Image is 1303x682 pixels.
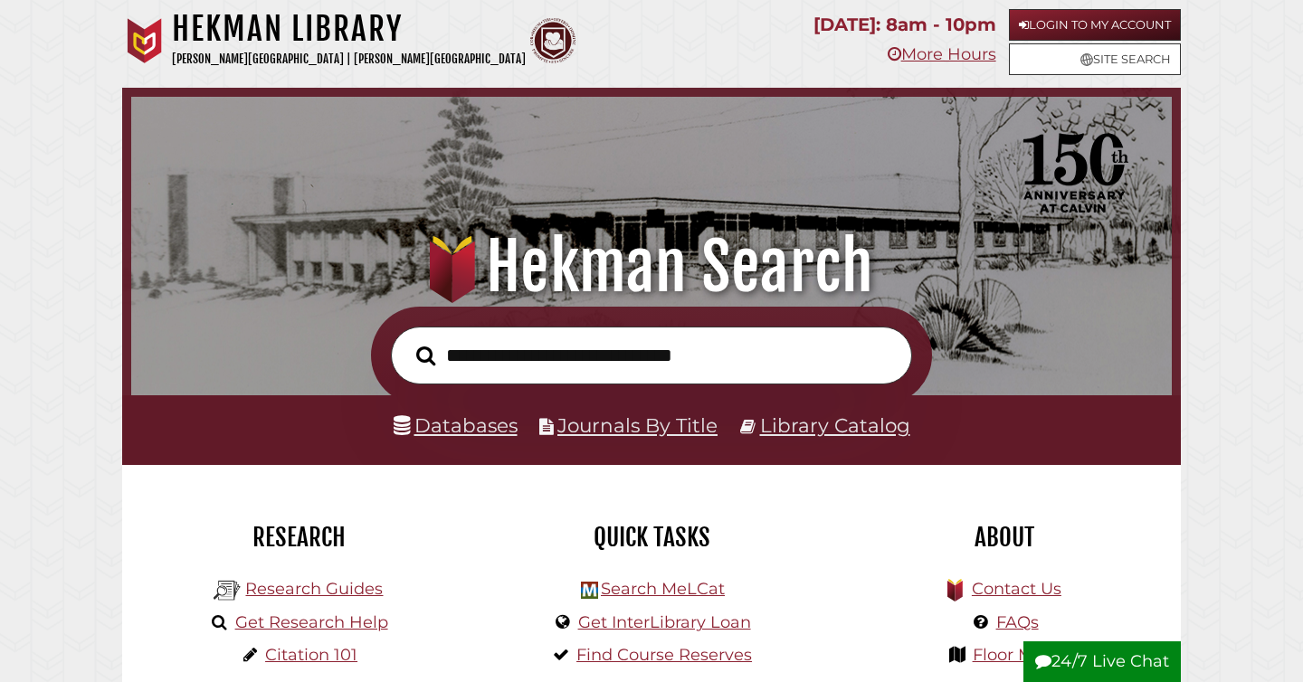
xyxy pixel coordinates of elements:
h1: Hekman Library [172,9,526,49]
a: Get Research Help [235,612,388,632]
h1: Hekman Search [151,227,1153,307]
a: Citation 101 [265,645,357,665]
a: Site Search [1009,43,1181,75]
button: Search [407,341,444,371]
a: Journals By Title [557,413,718,437]
h2: Quick Tasks [489,522,814,553]
a: Databases [394,413,518,437]
p: [PERSON_NAME][GEOGRAPHIC_DATA] | [PERSON_NAME][GEOGRAPHIC_DATA] [172,49,526,70]
img: Hekman Library Logo [581,582,598,599]
a: Login to My Account [1009,9,1181,41]
h2: About [842,522,1167,553]
a: Contact Us [972,579,1061,599]
img: Calvin Theological Seminary [530,18,575,63]
p: [DATE]: 8am - 10pm [813,9,996,41]
a: Get InterLibrary Loan [578,612,751,632]
a: Research Guides [245,579,383,599]
a: Floor Maps [973,645,1062,665]
a: Library Catalog [760,413,910,437]
img: Hekman Library Logo [214,577,241,604]
a: Search MeLCat [601,579,725,599]
i: Search [416,345,435,365]
a: Find Course Reserves [576,645,752,665]
img: Calvin University [122,18,167,63]
a: More Hours [888,44,996,64]
a: FAQs [996,612,1039,632]
h2: Research [136,522,461,553]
